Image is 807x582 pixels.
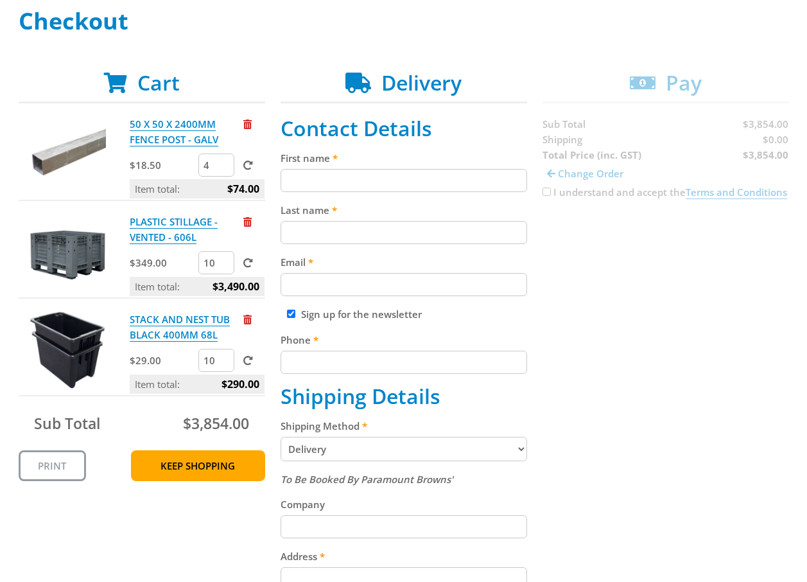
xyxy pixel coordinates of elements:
[29,312,106,389] img: STACK AND NEST TUB BLACK 400MM 68L
[243,215,252,228] a: Remove from cart
[130,375,265,394] p: Item total:
[29,214,106,291] img: PLASTIC STILLAGE - VENTED - 606L
[281,273,527,296] input: Please enter your email address.
[281,351,527,374] input: Please enter your telephone number.
[19,450,86,481] a: Print
[281,418,527,434] label: Shipping Method
[183,413,249,434] span: $3,854.00
[281,202,527,218] label: Last name
[381,69,462,96] span: Delivery
[301,308,422,321] label: Sign up for the newsletter
[281,473,453,486] em: To Be Booked By Paramount Browns'
[130,215,218,244] a: PLASTIC STILLAGE - VENTED - 606L
[243,313,252,326] a: Remove from cart
[243,118,252,130] a: Remove from cart
[131,450,265,481] a: Keep Shopping
[281,437,527,461] select: Please select a shipping method.
[281,549,527,564] label: Address
[281,384,527,409] h2: Shipping Details
[34,413,100,434] span: Sub Total
[130,179,265,198] p: Item total:
[213,277,259,296] span: $3,490.00
[281,150,527,166] label: First name
[137,69,180,96] span: Cart
[130,157,196,173] p: $18.50
[19,8,789,34] h1: Checkout
[221,375,259,394] span: $290.00
[130,118,218,146] a: 50 X 50 X 2400MM FENCE POST - GALV
[29,116,106,193] img: 50 X 50 X 2400MM FENCE POST - GALV
[130,313,230,342] a: STACK AND NEST TUB BLACK 400MM 68L
[281,116,527,141] h2: Contact Details
[281,254,527,270] label: Email
[227,179,259,198] span: $74.00
[130,353,196,368] p: $29.00
[281,332,527,348] label: Phone
[281,497,527,512] label: Company
[281,169,527,192] input: Please enter your first name.
[281,221,527,244] input: Please enter your last name.
[130,255,196,270] p: $349.00
[130,277,265,296] p: Item total:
